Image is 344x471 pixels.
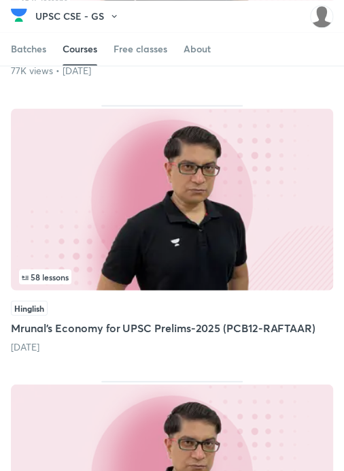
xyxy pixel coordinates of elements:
[114,33,167,65] a: Free classes
[63,42,97,56] div: Courses
[19,269,325,284] div: left
[19,269,325,284] div: infosection
[11,33,46,65] a: Batches
[11,5,27,25] img: Company Logo
[22,272,69,280] span: 58 lessons
[184,42,211,56] div: About
[35,6,127,27] button: UPSC CSE - GS
[19,269,325,284] div: infocontainer
[63,33,97,65] a: Courses
[11,319,333,336] h5: Mrunal’s Economy for UPSC Prelims-2025 (PCB12-RAFTAAR)
[184,33,211,65] a: About
[11,340,333,353] div: 8 months ago
[11,42,46,56] div: Batches
[11,5,27,29] a: Company Logo
[11,108,333,290] img: Thumbnail
[310,5,333,28] img: junaid
[11,105,333,353] div: Mrunal’s Economy for UPSC Prelims-2025 (PCB12-RAFTAAR)
[11,64,333,78] div: 77K views • 8 months ago
[11,300,48,315] span: Hinglish
[114,42,167,56] div: Free classes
